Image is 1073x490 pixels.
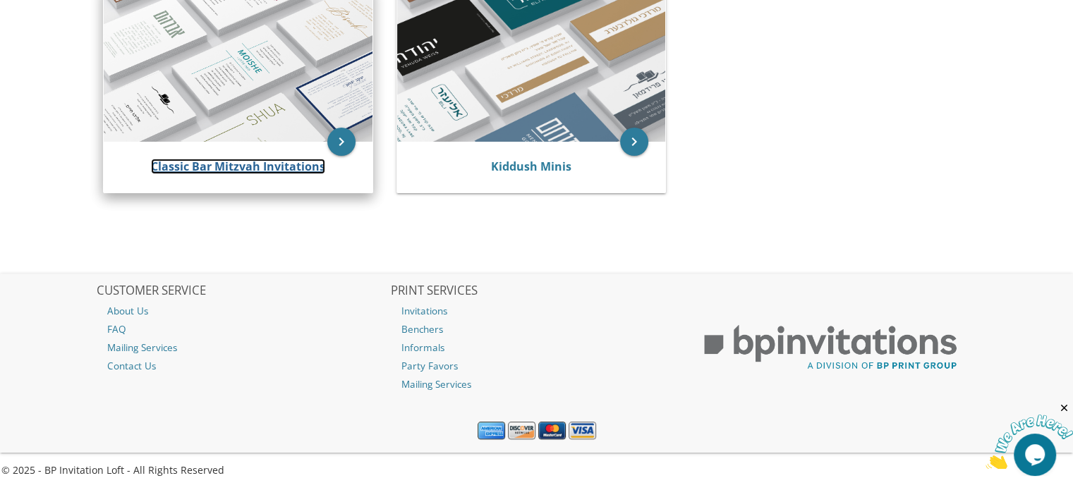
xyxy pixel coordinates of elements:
[508,422,535,440] img: Discover
[391,375,683,393] a: Mailing Services
[478,422,505,440] img: American Express
[391,284,683,298] h2: PRINT SERVICES
[391,320,683,338] a: Benchers
[491,159,571,174] a: Kiddush Minis
[538,422,566,440] img: MasterCard
[620,128,648,156] a: keyboard_arrow_right
[569,422,596,440] img: Visa
[327,128,356,156] a: keyboard_arrow_right
[391,302,683,320] a: Invitations
[684,312,976,383] img: BP Print Group
[986,402,1073,469] iframe: chat widget
[97,302,389,320] a: About Us
[97,284,389,298] h2: CUSTOMER SERVICE
[97,338,389,357] a: Mailing Services
[97,357,389,375] a: Contact Us
[391,357,683,375] a: Party Favors
[151,159,325,174] a: Classic Bar Mitzvah Invitations
[391,338,683,357] a: Informals
[97,320,389,338] a: FAQ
